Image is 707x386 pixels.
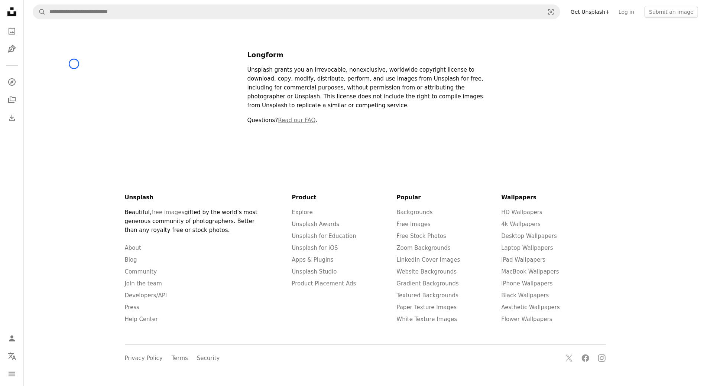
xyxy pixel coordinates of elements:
a: Privacy Policy [125,355,163,362]
a: Textured Backgrounds [397,292,459,299]
h6: Unsplash [125,193,264,202]
a: Join the team [125,280,162,287]
a: Photos [4,24,19,39]
p: Beautiful, gifted by the world’s most generous community of photographers. Better than any royalt... [125,208,264,235]
a: Apps & Plugins [292,256,334,263]
p: Questions? . [247,116,484,125]
form: Find visuals sitewide [33,4,560,19]
a: Free Stock Photos [397,233,446,239]
a: Desktop Wallpapers [502,233,557,239]
a: Gradient Backgrounds [397,280,459,287]
a: Collections [4,92,19,107]
a: Aesthetic Wallpapers [502,304,560,311]
a: Flower Wallpapers [502,316,552,323]
a: Help Center [125,316,158,323]
a: Home — Unsplash [4,4,19,21]
a: LinkedIn Cover Images [397,256,460,263]
a: Get Unsplash+ [566,6,614,18]
h6: Popular [397,193,502,202]
a: Community [125,268,157,275]
a: Unsplash Studio [292,268,337,275]
button: Visual search [542,5,560,19]
a: iPhone Wallpapers [502,280,553,287]
a: Blog [125,256,137,263]
a: Log in / Sign up [4,331,19,346]
a: Backgrounds [397,209,433,216]
a: 4k Wallpapers [502,221,541,228]
a: Follow Unsplash on Twitter [562,351,577,366]
a: Zoom Backgrounds [397,245,451,251]
a: Explore [4,75,19,89]
a: Developers/API [125,292,167,299]
a: About [125,245,141,251]
a: Black Wallpapers [502,292,549,299]
p: Unsplash grants you an irrevocable, nonexclusive, worldwide copyright license to download, copy, ... [247,65,484,110]
button: Submit an image [645,6,698,18]
a: MacBook Wallpapers [502,268,559,275]
a: White Texture Images [397,316,457,323]
h6: Product [292,193,397,202]
a: Website Backgrounds [397,268,457,275]
a: Product Placement Ads [292,280,356,287]
button: Menu [4,367,19,382]
a: Unsplash for iOS [292,245,338,251]
a: Illustrations [4,42,19,56]
a: iPad Wallpapers [502,256,546,263]
a: Free Images [397,221,431,228]
a: Terms [172,355,188,362]
a: Follow Unsplash on Instagram [594,351,609,366]
a: Log in [614,6,639,18]
a: HD Wallpapers [502,209,542,216]
a: Download History [4,110,19,125]
h4: Longform [247,50,484,59]
h6: Wallpapers [502,193,606,202]
button: Search Unsplash [33,5,46,19]
a: Explore [292,209,313,216]
a: Paper Texture Images [397,304,457,311]
a: Follow Unsplash on Facebook [578,351,593,366]
a: Security [197,355,220,362]
a: free images [152,209,185,216]
a: Unsplash for Education [292,233,356,239]
a: Laptop Wallpapers [502,245,553,251]
a: Press [125,304,139,311]
a: Read our FAQ [278,117,315,124]
a: Unsplash Awards [292,221,340,228]
button: Language [4,349,19,364]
